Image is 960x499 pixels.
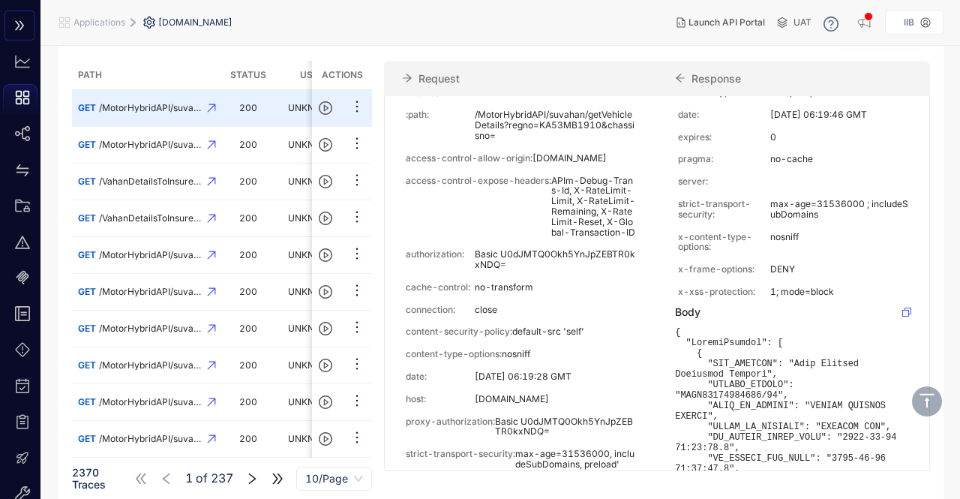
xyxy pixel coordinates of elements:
span: arrow-right [402,73,412,83]
span: /MotorHybridAPI/suvahan/getVehicleDetails [99,323,203,334]
p: Basic U0dJMTQ0Okh5YnJpZEBTR0kxNDQ= [495,416,636,437]
span: ellipsis [349,99,364,116]
span: /MotorHybridAPI/suvahan/getVehicleDetails [99,360,203,371]
p: [DOMAIN_NAME] [532,153,636,164]
p: server: [678,176,770,187]
p: 0 [770,132,908,143]
p: access-control-expose-headers: [406,176,551,238]
p: max-age=31536000, includeSubDomains, preload' [515,449,636,470]
th: Status [222,61,274,90]
p: expires: [678,132,770,143]
span: play-circle [319,212,332,225]
span: play-circle [319,359,332,372]
span: UNKNOWN [288,139,337,150]
span: double-right [13,20,25,33]
button: ellipsis [349,427,365,451]
td: 200 [222,127,274,164]
span: play-circle [319,175,332,188]
button: play-circle [319,243,343,267]
td: 200 [222,274,274,311]
p: x-xss-protection: [678,287,770,297]
td: 200 [222,311,274,347]
div: Body [675,306,700,318]
span: ellipsis [349,136,364,153]
p: content-security-policy: [406,326,512,337]
button: ellipsis [349,317,365,341]
p: [DATE] 06:19:28 GMT [475,371,636,382]
button: ellipsis [349,206,365,230]
p: connection: [406,305,475,315]
span: UNKNOWN [288,176,337,187]
p: :method: [406,88,475,98]
span: GET [78,102,96,113]
span: play-circle [319,322,332,335]
span: play-circle [319,432,332,446]
span: ellipsis [349,209,364,227]
span: setting [143,17,158,29]
span: 10/Page [305,467,363,490]
p: GET [475,88,636,98]
p: [DOMAIN_NAME] [475,394,636,404]
button: ellipsis [349,353,365,377]
button: play-circle [319,206,343,230]
span: GET [78,359,96,371]
p: content-type: [678,87,770,98]
span: ellipsis [349,173,364,190]
span: right [245,472,259,485]
span: swap [15,163,30,178]
p: authorization: [406,249,475,270]
div: Response [657,61,930,97]
p: pragma: [678,154,770,164]
button: play-circle [319,133,343,157]
p: nosniff [502,349,636,359]
span: play-circle [319,138,332,152]
p: [DATE] 06:19:46 GMT [770,110,908,120]
td: 200 [222,384,274,421]
span: /MotorHybridAPI/suvahan/getVehicleDetails [99,287,203,297]
p: proxy-authorization: [406,416,495,437]
button: play-circle [319,170,343,194]
button: Launch API Portal [664,11,777,35]
span: /MotorHybridAPI/suvahan/getVehicleDetails [99,140,203,150]
span: 1 [185,471,193,485]
span: [DOMAIN_NAME] [158,17,232,28]
th: User [274,61,349,90]
p: nosniff [770,232,908,253]
span: 237 [211,471,233,485]
p: text/plain;charset=UTF-8 [770,87,908,98]
p: DENY [770,264,908,275]
button: ellipsis [349,170,365,194]
td: 200 [222,164,274,200]
span: play-circle [319,101,332,115]
span: UNKNOWN [288,212,337,224]
p: APIm-Debug-Trans-Id, X-RateLimit-Limit, X-RateLimit-Remaining, X-RateLimit-Reset, X-Global-Transa... [551,176,636,238]
span: UNKNOWN [288,286,337,297]
button: play-circle [319,280,343,304]
span: UNKNOWN [288,102,337,113]
span: Clear All [862,36,899,47]
p: Basic U0dJMTQ0Okh5YnJpZEBTR0kxNDQ= [475,249,636,270]
button: play-circle [319,427,343,451]
button: double-right [4,11,34,41]
td: 200 [222,347,274,384]
span: ellipsis [349,320,364,337]
button: play-circle [319,317,343,341]
span: /VahanDetailsToInsurer......oIIB/getVehicleDetails [99,213,203,224]
th: Path [72,61,222,90]
span: Launch API Portal [688,17,765,28]
span: vertical-align-top [918,392,936,410]
td: 200 [222,237,274,274]
button: ellipsis [349,243,365,267]
p: strict-transport-security: [678,199,770,220]
p: close [475,305,636,315]
td: 200 [222,200,274,237]
span: UNKNOWN [288,433,337,444]
span: GET [78,433,96,444]
button: play-circle [319,390,343,414]
span: /MotorHybridAPI/suvahan/getVehicleDetails [99,397,203,407]
span: GET [78,212,96,224]
p: x-frame-options: [678,264,770,275]
span: GET [78,176,96,187]
p: access-control-allow-origin: [406,153,532,164]
p: date: [678,110,770,120]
